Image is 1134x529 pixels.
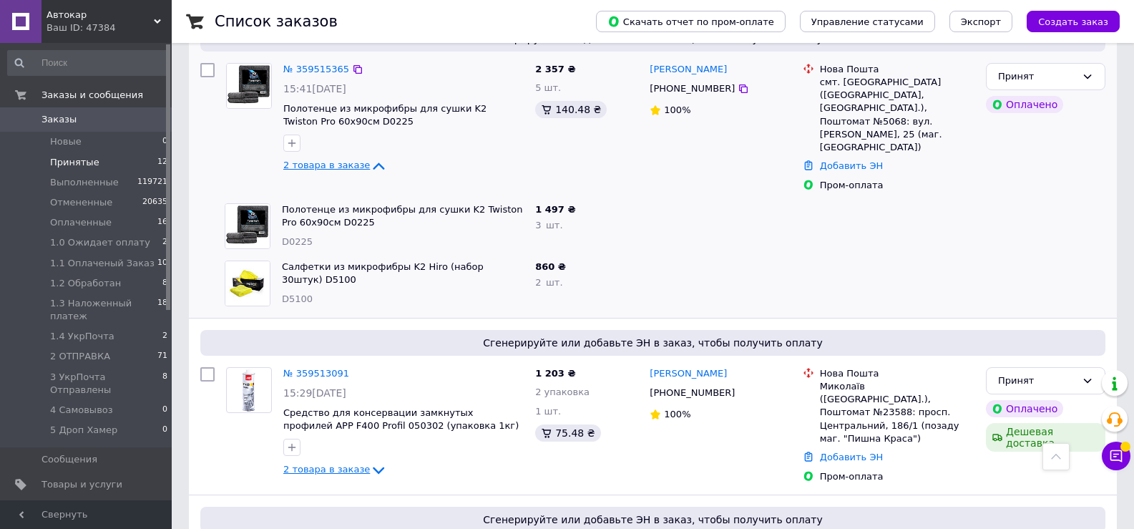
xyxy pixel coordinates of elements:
[41,113,77,126] span: Заказы
[535,424,600,442] div: 75.48 ₴
[961,16,1001,27] span: Экспорт
[650,367,727,381] a: [PERSON_NAME]
[157,156,167,169] span: 12
[820,380,974,445] div: Миколаїв ([GEOGRAPHIC_DATA].), Поштомат №23588: просп. Центральний, 186/1 (позаду маг. "Пишна Кра...
[535,101,607,118] div: 140.48 ₴
[215,13,338,30] h1: Список заказов
[41,89,143,102] span: Заказы и сообщения
[998,374,1076,389] div: Принят
[949,11,1012,32] button: Экспорт
[50,216,112,229] span: Оплаченные
[50,424,117,437] span: 5 Дроп Хамер
[282,261,484,286] a: Салфетки из микрофибры K2 Hiro (набор 30штук) D5100
[535,277,562,288] span: 2 шт.
[664,409,690,419] span: 100%
[50,176,119,189] span: Выполненные
[50,135,82,148] span: Новые
[50,196,112,209] span: Отмененные
[535,368,575,379] span: 1 203 ₴
[820,76,974,154] div: смт. [GEOGRAPHIC_DATA] ([GEOGRAPHIC_DATA], [GEOGRAPHIC_DATA].), Поштомат №5068: вул. [PERSON_NAME...
[283,387,346,399] span: 15:29[DATE]
[226,367,272,413] a: Фото товару
[1027,11,1120,32] button: Создать заказ
[282,204,523,228] a: Полотенце из микрофибры для сушки K2 Twiston Pro 60х90см D0225
[47,21,172,34] div: Ваш ID: 47384
[162,404,167,417] span: 0
[47,9,154,21] span: Автокар
[535,64,575,74] span: 2 357 ₴
[225,204,270,248] img: Фото товару
[162,277,167,290] span: 8
[535,261,566,272] span: 860 ₴
[607,15,774,28] span: Скачать отчет по пром-оплате
[283,83,346,94] span: 15:41[DATE]
[50,371,162,397] span: 3 УкрПочта Отправлены
[50,236,150,249] span: 1.0 Ожидает оплату
[820,160,883,171] a: Добавить ЭН
[820,367,974,380] div: Нова Пошта
[283,103,487,127] a: Полотенце из микрофибры для сушки K2 Twiston Pro 60х90см D0225
[157,350,167,363] span: 71
[1102,442,1130,470] button: Чат с покупателем
[811,16,924,27] span: Управление статусами
[820,470,974,483] div: Пром-оплата
[157,216,167,229] span: 16
[1038,16,1108,27] span: Создать заказ
[820,63,974,76] div: Нова Пошта
[157,257,167,270] span: 10
[596,11,786,32] button: Скачать отчет по пром-оплате
[226,63,272,109] a: Фото товару
[242,368,257,412] img: Фото товару
[535,204,575,215] span: 1 497 ₴
[535,406,561,417] span: 1 шт.
[282,236,313,247] span: D0225
[50,257,155,270] span: 1.1 Оплаченый Заказ
[227,64,271,108] img: Фото товару
[7,50,169,76] input: Поиск
[535,82,561,93] span: 5 шт.
[283,407,519,445] a: Средство для консервации замкнутых профилей APP F400 Profil 050302 (упаковка 1кг) прозрачный
[225,261,270,306] img: Фото товару
[1012,16,1120,26] a: Создать заказ
[800,11,935,32] button: Управление статусами
[820,179,974,192] div: Пром-оплата
[142,196,167,209] span: 20635
[162,424,167,437] span: 0
[162,371,167,397] span: 8
[535,220,562,230] span: 3 шт.
[50,350,110,363] span: 2 ОТПРАВКА
[986,96,1063,113] div: Оплачено
[283,160,370,170] span: 2 товара в заказе
[998,69,1076,84] div: Принят
[50,156,99,169] span: Принятые
[986,400,1063,417] div: Оплачено
[50,404,113,417] span: 4 Самовывоз
[283,464,387,475] a: 2 товара в заказе
[162,330,167,343] span: 2
[650,63,727,77] a: [PERSON_NAME]
[206,513,1100,527] span: Сгенерируйте или добавьте ЭН в заказ, чтобы получить оплату
[41,478,122,491] span: Товары и услуги
[820,452,883,462] a: Добавить ЭН
[282,293,313,304] span: D5100
[283,64,349,74] a: № 359515365
[162,135,167,148] span: 0
[50,297,157,323] span: 1.3 Наложенный платеж
[650,387,735,398] span: [PHONE_NUMBER]
[664,105,690,115] span: 100%
[50,277,121,290] span: 1.2 Обработан
[283,368,349,379] a: № 359513091
[162,236,167,249] span: 2
[283,160,387,170] a: 2 товара в заказе
[157,297,167,323] span: 18
[283,464,370,475] span: 2 товара в заказе
[137,176,167,189] span: 119721
[986,423,1105,452] div: Дешевая доставка
[535,387,590,397] span: 2 упаковка
[206,336,1100,350] span: Сгенерируйте или добавьте ЭН в заказ, чтобы получить оплату
[50,330,114,343] span: 1.4 УкрПочта
[41,453,97,466] span: Сообщения
[650,83,735,94] span: [PHONE_NUMBER]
